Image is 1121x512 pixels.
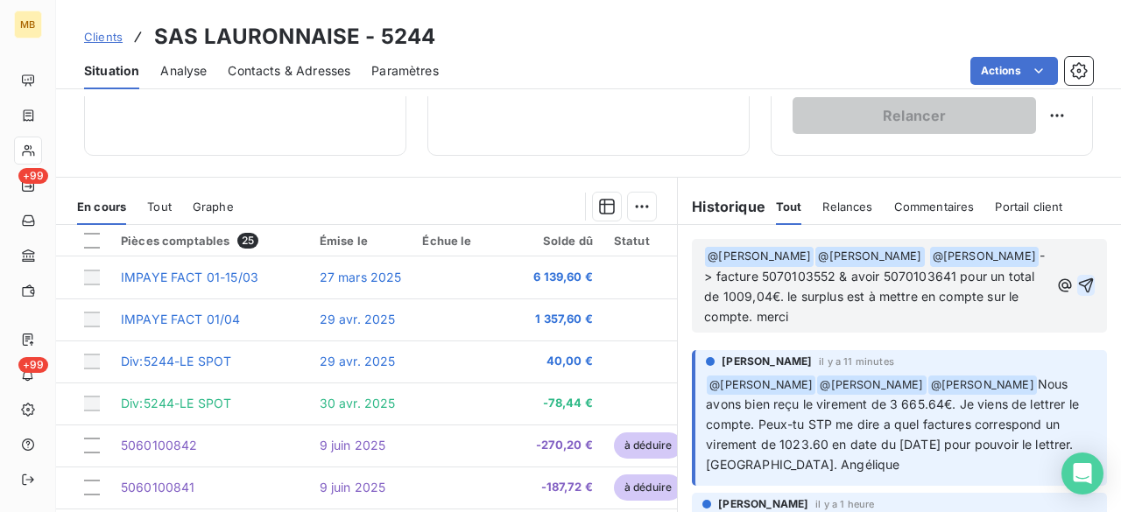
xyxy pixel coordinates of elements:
[320,480,386,494] span: 9 juin 2025
[614,234,690,248] div: Statut
[154,21,435,53] h3: SAS LAURONNAISE - 5244
[84,62,139,80] span: Situation
[193,200,234,214] span: Graphe
[121,438,198,452] span: 5060100842
[77,200,126,214] span: En cours
[819,356,894,367] span: il y a 11 minutes
[84,28,123,46] a: Clients
[523,353,593,370] span: 40,00 €
[228,62,350,80] span: Contacts & Adresses
[722,354,812,369] span: [PERSON_NAME]
[320,438,386,452] span: 9 juin 2025
[320,234,402,248] div: Émise le
[121,312,241,326] span: IMPAYE FACT 01/04
[523,437,593,454] span: -270,20 €
[523,479,593,496] span: -187,72 €
[320,354,396,368] span: 29 avr. 2025
[817,375,926,396] span: @ [PERSON_NAME]
[371,62,439,80] span: Paramètres
[320,396,396,410] span: 30 avr. 2025
[14,11,42,39] div: MB
[707,375,815,396] span: @ [PERSON_NAME]
[930,247,1039,267] span: @ [PERSON_NAME]
[928,375,1037,396] span: @ [PERSON_NAME]
[995,200,1062,214] span: Portail client
[614,432,682,459] span: à déduire
[970,57,1058,85] button: Actions
[705,247,814,267] span: @ [PERSON_NAME]
[320,312,396,326] span: 29 avr. 2025
[793,97,1036,134] button: Relancer
[237,233,258,249] span: 25
[776,200,802,214] span: Tout
[320,270,402,284] span: 27 mars 2025
[523,395,593,412] span: -78,44 €
[14,172,41,200] a: +99
[523,234,593,248] div: Solde dû
[147,200,172,214] span: Tout
[614,474,682,501] span: à déduire
[121,354,231,368] span: Div:5244-LE SPOT
[84,30,123,44] span: Clients
[18,168,48,184] span: +99
[523,311,593,328] span: 1 357,60 €
[678,196,765,217] h6: Historique
[704,248,1045,324] span: -> facture 5070103552 & avoir 5070103641 pour un total de 1009,04€. le surplus est à mettre en co...
[815,499,874,509] span: il y a 1 heure
[121,480,195,494] span: 5060100841
[815,247,924,267] span: @ [PERSON_NAME]
[523,269,593,286] span: 6 139,60 €
[121,396,231,410] span: Div:5244-LE SPOT
[1061,452,1103,494] div: Open Intercom Messenger
[718,496,808,512] span: [PERSON_NAME]
[894,200,975,214] span: Commentaires
[121,270,258,284] span: IMPAYE FACT 01-15/03
[822,200,872,214] span: Relances
[706,376,1082,473] span: Nous avons bien reçu le virement de 3 665.64€. Je viens de lettrer le compte. Peux-tu STP me dire...
[121,233,299,249] div: Pièces comptables
[422,234,502,248] div: Échue le
[160,62,207,80] span: Analyse
[18,357,48,373] span: +99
